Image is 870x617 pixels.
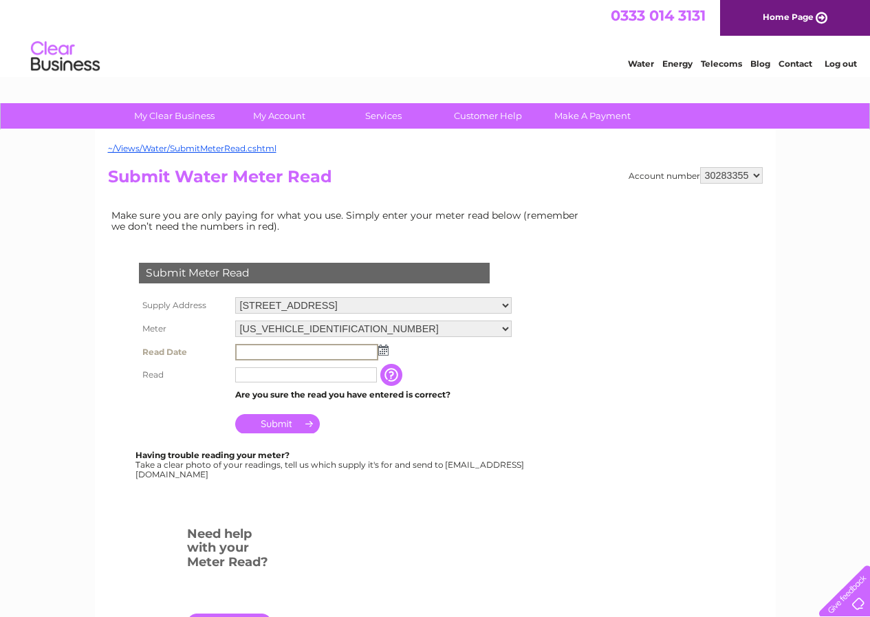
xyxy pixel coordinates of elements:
[135,364,232,386] th: Read
[662,58,693,69] a: Energy
[135,294,232,317] th: Supply Address
[750,58,770,69] a: Blog
[825,58,857,69] a: Log out
[628,58,654,69] a: Water
[187,524,272,576] h3: Need help with your Meter Read?
[327,103,440,129] a: Services
[30,36,100,78] img: logo.png
[380,364,405,386] input: Information
[108,206,589,235] td: Make sure you are only paying for what you use. Simply enter your meter read below (remember we d...
[135,317,232,340] th: Meter
[611,7,706,24] a: 0333 014 3131
[536,103,649,129] a: Make A Payment
[222,103,336,129] a: My Account
[108,143,276,153] a: ~/Views/Water/SubmitMeterRead.cshtml
[108,167,763,193] h2: Submit Water Meter Read
[431,103,545,129] a: Customer Help
[139,263,490,283] div: Submit Meter Read
[135,451,526,479] div: Take a clear photo of your readings, tell us which supply it's for and send to [EMAIL_ADDRESS][DO...
[135,450,290,460] b: Having trouble reading your meter?
[135,340,232,364] th: Read Date
[701,58,742,69] a: Telecoms
[232,386,515,404] td: Are you sure the read you have entered is correct?
[235,414,320,433] input: Submit
[118,103,231,129] a: My Clear Business
[111,8,761,67] div: Clear Business is a trading name of Verastar Limited (registered in [GEOGRAPHIC_DATA] No. 3667643...
[378,345,389,356] img: ...
[629,167,763,184] div: Account number
[779,58,812,69] a: Contact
